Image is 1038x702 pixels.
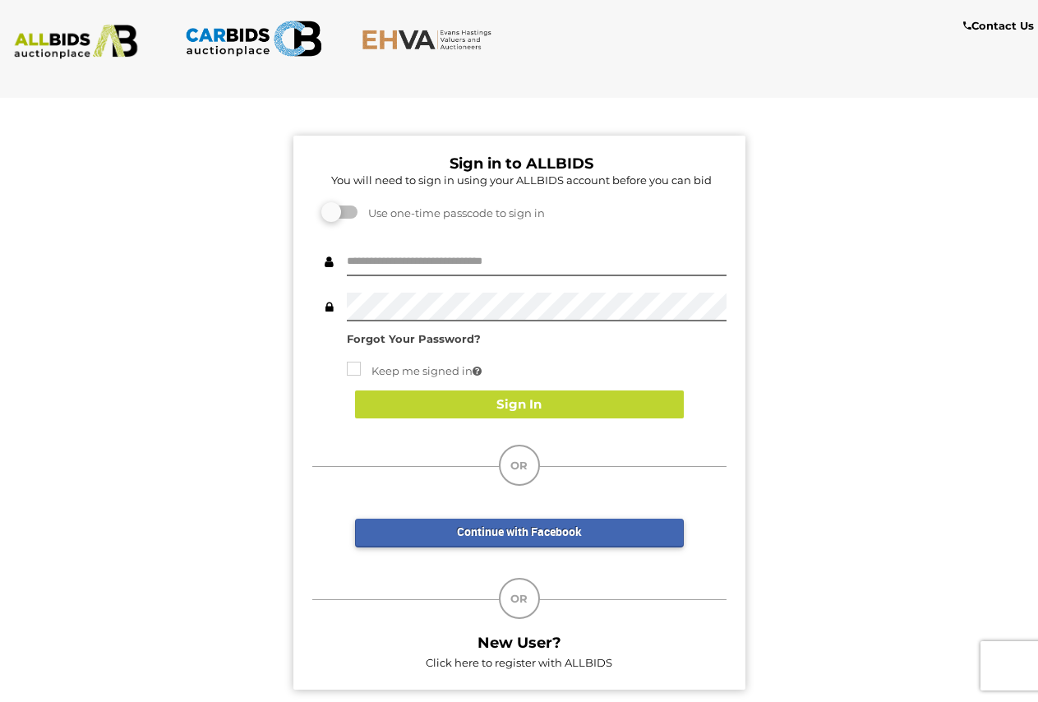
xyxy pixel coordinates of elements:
[963,19,1034,32] b: Contact Us
[316,174,727,186] h5: You will need to sign in using your ALLBIDS account before you can bid
[347,332,481,345] a: Forgot Your Password?
[499,578,540,619] div: OR
[355,519,684,547] a: Continue with Facebook
[426,656,612,669] a: Click here to register with ALLBIDS
[185,16,322,61] img: CARBIDS.com.au
[7,25,145,59] img: ALLBIDS.com.au
[477,634,561,652] b: New User?
[499,445,540,486] div: OR
[355,390,684,419] button: Sign In
[362,29,499,50] img: EHVA.com.au
[450,155,593,173] b: Sign in to ALLBIDS
[963,16,1038,35] a: Contact Us
[347,362,482,381] label: Keep me signed in
[360,206,545,219] span: Use one-time passcode to sign in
